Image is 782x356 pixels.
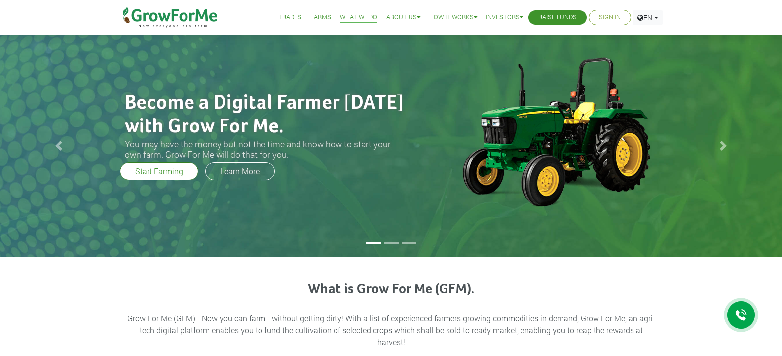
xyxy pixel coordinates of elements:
[126,313,656,348] p: Grow For Me (GFM) - Now you can farm - without getting dirty! With a list of experienced farmers ...
[125,139,406,159] h3: You may have the money but not the time and know how to start your own farm. Grow For Me will do ...
[446,52,665,210] img: growforme image
[340,12,377,23] a: What We Do
[205,162,275,180] a: Learn More
[120,162,198,180] a: Start Farming
[599,12,621,23] a: Sign In
[125,91,406,139] h2: Become a Digital Farmer [DATE] with Grow For Me.
[310,12,331,23] a: Farms
[386,12,420,23] a: About Us
[126,281,656,298] h3: What is Grow For Me (GFM).
[538,12,577,23] a: Raise Funds
[486,12,523,23] a: Investors
[278,12,301,23] a: Trades
[633,10,663,25] a: EN
[429,12,477,23] a: How it Works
